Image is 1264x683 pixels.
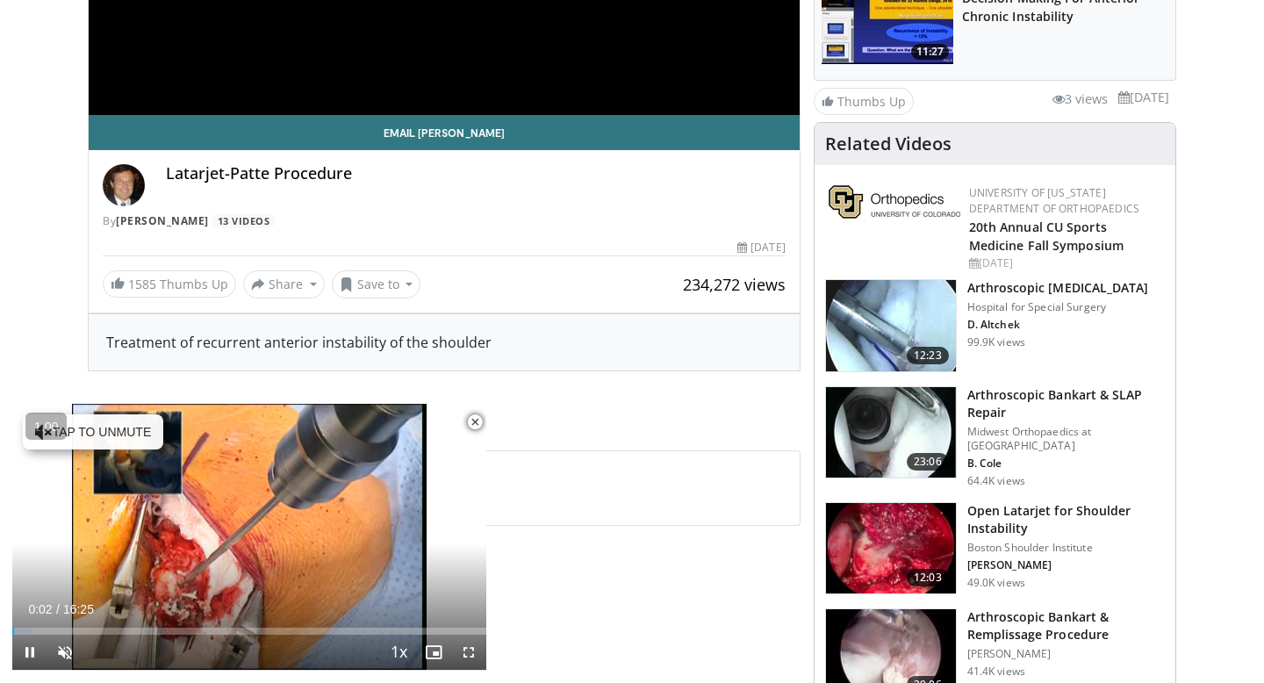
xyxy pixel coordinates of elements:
img: 944938_3.png.150x105_q85_crop-smart_upscale.jpg [826,503,956,594]
img: cole_0_3.png.150x105_q85_crop-smart_upscale.jpg [826,387,956,478]
span: 234,272 views [683,274,786,295]
button: Close [457,404,492,441]
div: By [103,213,786,229]
div: [DATE] [737,240,785,255]
button: Share [243,270,325,298]
a: 1585 Thumbs Up [103,270,236,298]
button: Enable picture-in-picture mode [416,635,451,670]
li: [DATE] [1118,88,1169,107]
span: 12:23 [907,347,949,364]
a: 12:03 Open Latarjet for Shoulder Instability Boston Shoulder Institute [PERSON_NAME] 49.0K views [825,502,1165,595]
a: University of [US_STATE] Department of Orthopaedics [969,185,1139,216]
button: Fullscreen [451,635,486,670]
span: 1585 [128,276,156,292]
h4: Related Videos [825,133,952,155]
a: 13 Videos [212,213,276,228]
h4: Latarjet-Patte Procedure [166,164,786,183]
video-js: Video Player [12,404,486,671]
button: Pause [12,635,47,670]
h3: Arthroscopic Bankart & SLAP Repair [967,386,1165,421]
span: 12:03 [907,569,949,586]
button: Playback Rate [381,635,416,670]
p: 49.0K views [967,576,1025,590]
button: Tap to unmute [23,414,163,449]
img: 355603a8-37da-49b6-856f-e00d7e9307d3.png.150x105_q85_autocrop_double_scale_upscale_version-0.2.png [829,185,960,219]
a: 23:06 Arthroscopic Bankart & SLAP Repair Midwest Orthopaedics at [GEOGRAPHIC_DATA] B. Cole 64.4K ... [825,386,1165,488]
li: 3 views [1052,90,1108,109]
span: 16:25 [63,602,94,616]
p: 64.4K views [967,474,1025,488]
img: Avatar [103,164,145,206]
div: Treatment of recurrent anterior instability of the shoulder [106,332,782,353]
a: 12:23 Arthroscopic [MEDICAL_DATA] Hospital for Special Surgery D. Altchek 99.9K views [825,279,1165,372]
p: Hospital for Special Surgery [967,300,1149,314]
div: [DATE] [969,255,1161,271]
p: B. Cole [967,457,1165,471]
p: Boston Shoulder Institute [967,541,1165,555]
div: Progress Bar [12,628,486,635]
h3: Arthroscopic Bankart & Remplissage Procedure [967,608,1165,643]
img: 10039_3.png.150x105_q85_crop-smart_upscale.jpg [826,280,956,371]
button: Unmute [47,635,83,670]
p: Midwest Orthopaedics at [GEOGRAPHIC_DATA] [967,425,1165,453]
a: Email [PERSON_NAME] [89,115,800,150]
span: 0:02 [28,602,52,616]
p: [PERSON_NAME] [967,647,1165,661]
p: D. Altchek [967,318,1149,332]
p: 99.9K views [967,335,1025,349]
h3: Open Latarjet for Shoulder Instability [967,502,1165,537]
span: 11:27 [911,44,949,60]
p: 41.4K views [967,665,1025,679]
a: Thumbs Up [814,88,914,115]
p: [PERSON_NAME] [967,558,1165,572]
h3: Arthroscopic [MEDICAL_DATA] [967,279,1149,297]
span: / [56,602,60,616]
a: 20th Annual CU Sports Medicine Fall Symposium [969,219,1124,254]
button: Save to [332,270,421,298]
span: 23:06 [907,453,949,471]
a: [PERSON_NAME] [116,213,209,228]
